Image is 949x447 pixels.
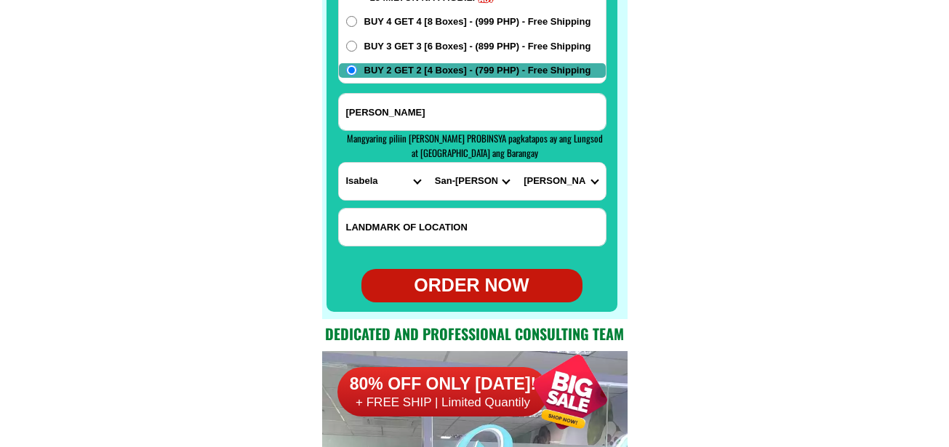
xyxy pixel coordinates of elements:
input: Input address [339,94,606,130]
span: Mangyaring piliin [PERSON_NAME] PROBINSYA pagkatapos ay ang Lungsod at [GEOGRAPHIC_DATA] ang Bara... [347,131,603,160]
h6: + FREE SHIP | Limited Quantily [337,395,548,411]
input: BUY 4 GET 4 [8 Boxes] - (999 PHP) - Free Shipping [346,16,357,27]
div: ORDER NOW [361,272,582,299]
span: BUY 4 GET 4 [8 Boxes] - (999 PHP) - Free Shipping [364,15,591,29]
span: BUY 3 GET 3 [6 Boxes] - (899 PHP) - Free Shipping [364,39,591,54]
input: BUY 3 GET 3 [6 Boxes] - (899 PHP) - Free Shipping [346,41,357,52]
span: BUY 2 GET 2 [4 Boxes] - (799 PHP) - Free Shipping [364,63,591,78]
input: Input LANDMARKOFLOCATION [339,209,606,246]
h2: Dedicated and professional consulting team [322,323,628,345]
input: BUY 2 GET 2 [4 Boxes] - (799 PHP) - Free Shipping [346,65,357,76]
h6: 80% OFF ONLY [DATE]! [337,373,548,395]
select: Select district [428,163,516,200]
select: Select province [339,163,428,200]
select: Select commune [516,163,605,200]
